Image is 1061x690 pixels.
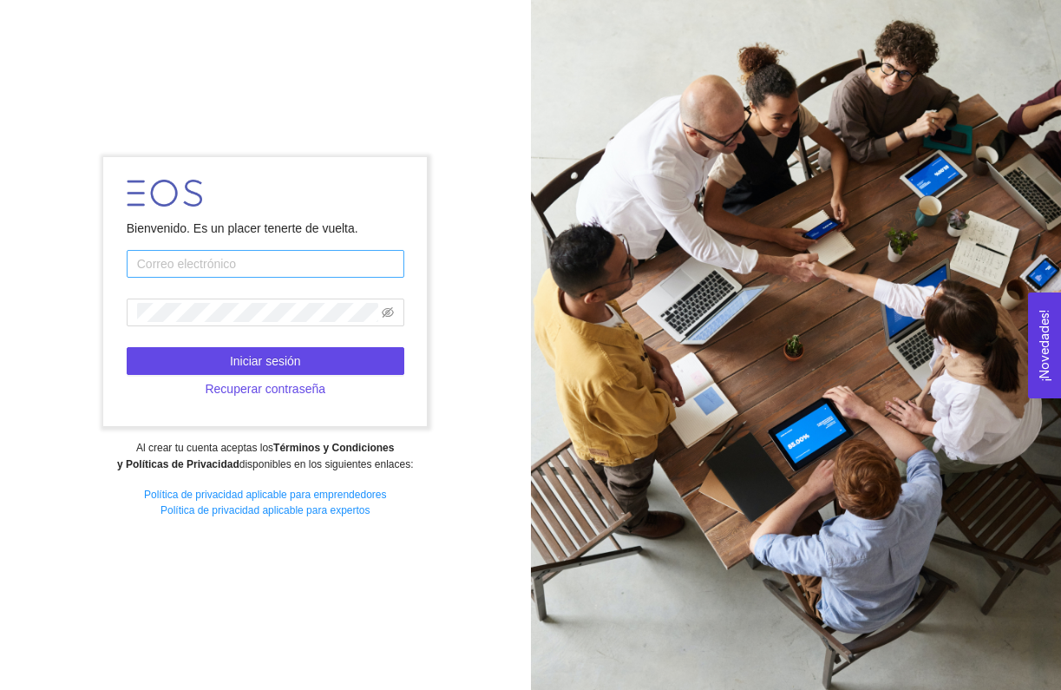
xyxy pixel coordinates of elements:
button: Iniciar sesión [127,347,404,375]
input: Correo electrónico [127,250,404,278]
img: LOGO [127,180,202,207]
button: Recuperar contraseña [127,375,404,403]
span: Iniciar sesión [230,352,301,371]
a: Política de privacidad aplicable para expertos [160,504,370,516]
a: Política de privacidad aplicable para emprendedores [144,489,387,501]
div: Al crear tu cuenta aceptas los disponibles en los siguientes enlaces: [11,440,519,473]
span: eye-invisible [382,306,394,319]
a: Recuperar contraseña [127,382,404,396]
div: Bienvenido. Es un placer tenerte de vuelta. [127,219,404,238]
strong: Términos y Condiciones y Políticas de Privacidad [117,442,394,470]
button: Open Feedback Widget [1028,292,1061,398]
span: Recuperar contraseña [205,379,325,398]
